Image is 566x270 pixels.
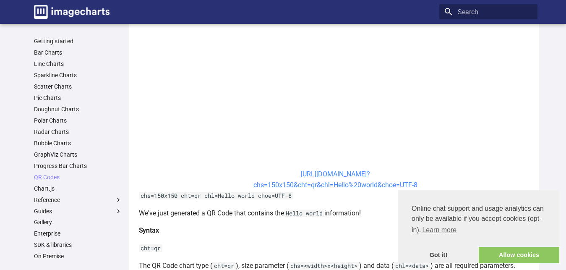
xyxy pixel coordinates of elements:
a: Polar Charts [34,117,122,124]
code: chs=<width>x<height> [289,262,359,270]
a: Bar Charts [34,49,122,56]
input: Search [439,4,537,19]
img: logo [34,5,110,19]
a: Progress Bar Charts [34,162,122,170]
a: Scatter Charts [34,83,122,90]
a: Pie Charts [34,94,122,102]
a: Image-Charts documentation [31,2,113,22]
a: Sparkline Charts [34,71,122,79]
a: Gallery [34,218,122,226]
code: chs=150x150 cht=qr chl=Hello world choe=UTF-8 [139,192,293,199]
a: Radar Charts [34,128,122,136]
a: allow cookies [479,247,559,264]
a: Line Charts [34,60,122,68]
a: SDK & libraries [34,241,122,249]
a: GraphViz Charts [34,151,122,158]
a: QR Codes [34,173,122,181]
label: Guides [34,207,122,215]
code: cht=qr [212,262,236,270]
label: Reference [34,196,122,204]
a: dismiss cookie message [398,247,479,264]
code: chl=<data> [394,262,430,270]
a: [URL][DOMAIN_NAME]?chs=150x150&cht=qr&chl=Hello%20world&choe=UTF-8 [253,170,417,189]
a: Enterprise [34,230,122,237]
span: Online chat support and usage analytics can only be available if you accept cookies (opt-in). [412,204,546,236]
a: Getting started [34,37,122,45]
div: cookieconsent [398,190,559,263]
a: learn more about cookies [421,224,458,236]
a: Chart.js [34,185,122,192]
h4: Syntax [139,225,532,236]
code: Hello world [284,210,324,217]
a: Doughnut Charts [34,105,122,113]
code: cht=qr [139,244,162,252]
p: We've just generated a QR Code that contains the information! [139,208,532,219]
a: On Premise [34,252,122,260]
a: Bubble Charts [34,139,122,147]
